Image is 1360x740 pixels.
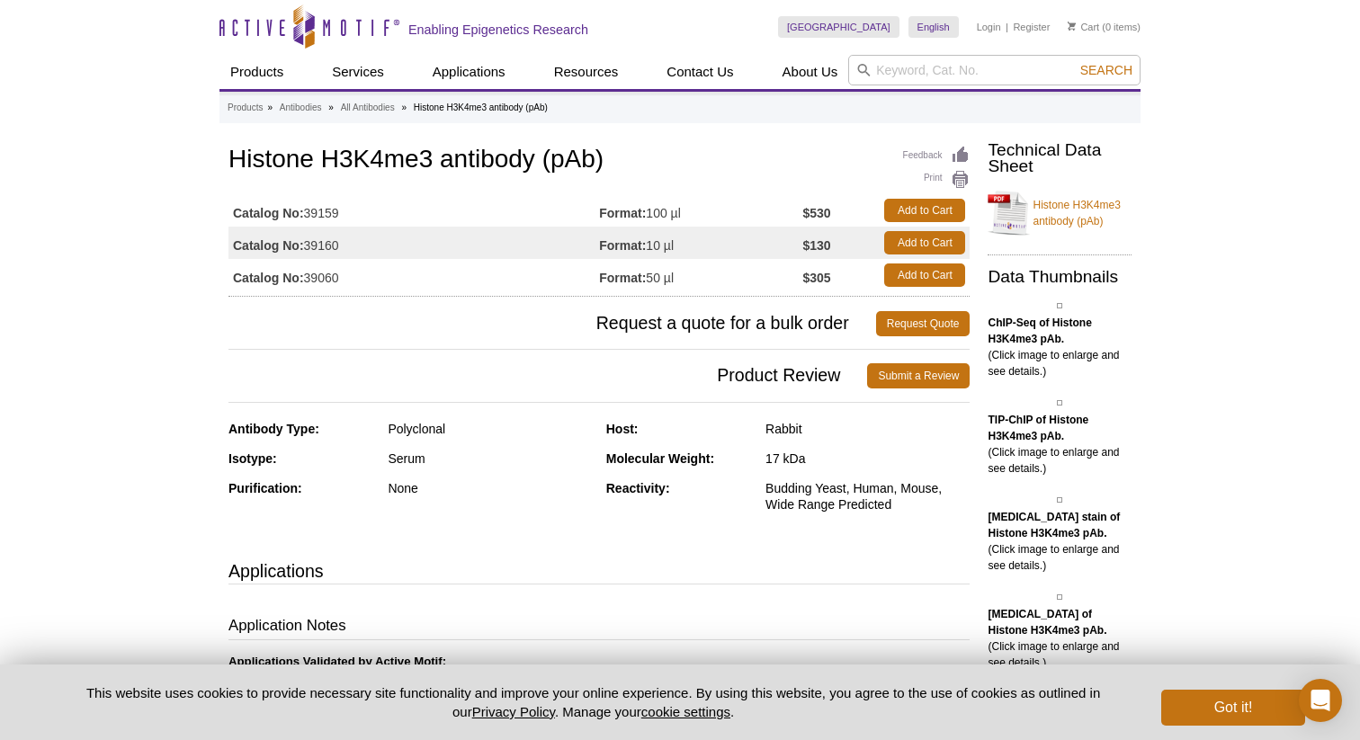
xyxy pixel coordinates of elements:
a: Privacy Policy [472,704,555,719]
b: TIP-ChIP of Histone H3K4me3 pAb. [988,414,1088,442]
span: Request a quote for a bulk order [228,311,876,336]
a: Login [977,21,1001,33]
button: Search [1075,62,1138,78]
strong: Purification: [228,481,302,495]
button: Got it! [1161,690,1305,726]
a: Contact Us [656,55,744,89]
strong: Isotype: [228,451,277,466]
p: (Click image to enlarge and see details.) [988,509,1132,574]
td: 10 µl [599,227,802,259]
div: 17 kDa [765,450,970,467]
a: Submit a Review [867,363,970,388]
b: Applications Validated by Active Motif: [228,655,446,668]
li: » [328,103,334,112]
a: Cart [1068,21,1099,33]
b: [MEDICAL_DATA] stain of Histone H3K4me3 pAb. [988,511,1120,539]
td: 39159 [228,194,599,227]
td: 100 µl [599,194,802,227]
input: Keyword, Cat. No. [848,55,1141,85]
a: Request Quote [876,311,971,336]
div: Serum [388,450,592,467]
img: Histone H3K4me3 antibody (pAb) tested by Western blot. [1057,594,1062,600]
strong: Format: [599,237,646,254]
a: Services [321,55,395,89]
img: Your Cart [1068,22,1076,31]
a: Antibodies [280,100,322,116]
b: [MEDICAL_DATA] of Histone H3K4me3 pAb. [988,608,1106,637]
p: (Click image to enlarge and see details.) [988,412,1132,477]
p: (Click image to enlarge and see details.) [988,606,1132,671]
div: Rabbit [765,421,970,437]
span: Search [1080,63,1132,77]
li: Histone H3K4me3 antibody (pAb) [414,103,548,112]
a: Products [228,100,263,116]
a: Histone H3K4me3 antibody (pAb) [988,186,1132,240]
strong: Host: [606,422,639,436]
strong: $305 [802,270,830,286]
img: Histone H3K4me3 antibody (pAb) tested by immunofluorescence. [1057,497,1062,503]
strong: Catalog No: [233,270,304,286]
strong: Format: [599,205,646,221]
div: Open Intercom Messenger [1299,679,1342,722]
td: 50 µl [599,259,802,291]
td: 39060 [228,259,599,291]
p: (Click image to enlarge and see details.) [988,315,1132,379]
strong: Format: [599,270,646,286]
a: Add to Cart [884,199,965,222]
p: This website uses cookies to provide necessary site functionality and improve your online experie... [55,683,1132,721]
div: None [388,480,592,496]
h3: Application Notes [228,615,970,640]
a: English [908,16,959,38]
li: (0 items) [1068,16,1141,38]
a: Register [1013,21,1050,33]
a: [GEOGRAPHIC_DATA] [778,16,899,38]
div: Polyclonal [388,421,592,437]
strong: Catalog No: [233,237,304,254]
h1: Histone H3K4me3 antibody (pAb) [228,146,970,176]
strong: Antibody Type: [228,422,319,436]
h2: Enabling Epigenetics Research [408,22,588,38]
img: Histone H3K4me3 antibody (pAb) tested by ChIP-Seq. [1057,303,1062,308]
img: Histone H3K4me3 antibody (pAb) tested by TIP-ChIP. [1057,400,1062,406]
a: Resources [543,55,630,89]
button: cookie settings [641,704,730,719]
a: All Antibodies [341,100,395,116]
a: Applications [422,55,516,89]
a: About Us [772,55,849,89]
a: Add to Cart [884,263,965,287]
span: Product Review [228,363,867,388]
a: Print [903,170,971,190]
div: Budding Yeast, Human, Mouse, Wide Range Predicted [765,480,970,513]
strong: Catalog No: [233,205,304,221]
td: 39160 [228,227,599,259]
li: » [267,103,273,112]
a: Products [219,55,294,89]
a: Feedback [903,146,971,165]
strong: $130 [802,237,830,254]
strong: Reactivity: [606,481,670,495]
li: | [1006,16,1008,38]
b: ChIP-Seq of Histone H3K4me3 pAb. [988,317,1091,345]
a: Add to Cart [884,231,965,254]
li: » [401,103,407,112]
strong: $530 [802,205,830,221]
h2: Technical Data Sheet [988,142,1132,174]
h2: Data Thumbnails [988,269,1132,285]
strong: Molecular Weight: [606,451,714,466]
h3: Applications [228,557,970,584]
